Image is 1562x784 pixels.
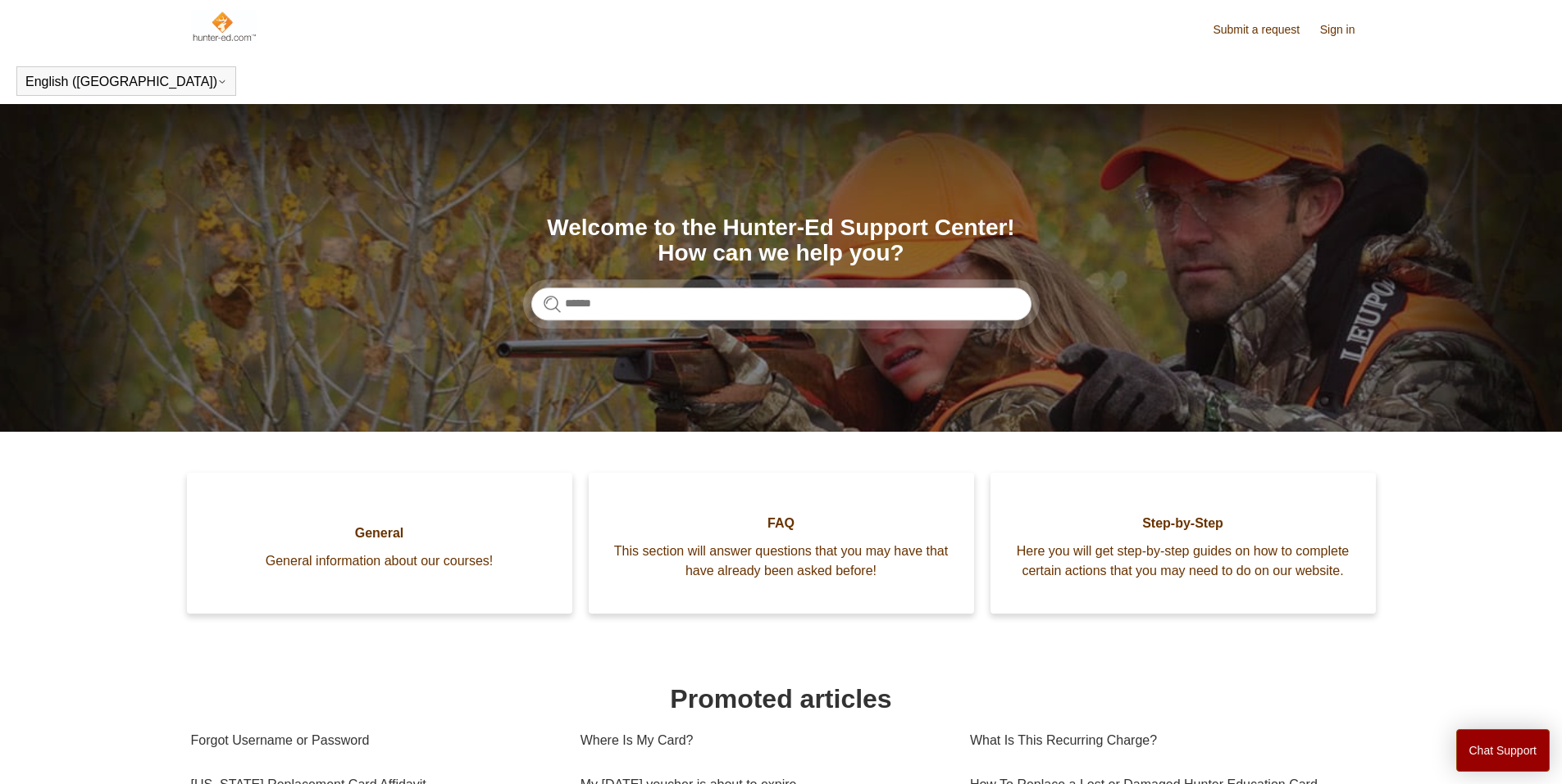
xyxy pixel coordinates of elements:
[1213,21,1316,39] a: Submit a request
[1015,514,1351,533] span: Step-by-Step
[1320,21,1372,39] a: Sign in
[990,473,1376,614] a: Step-by-Step Here you will get step-by-step guides on how to complete certain actions that you ma...
[191,10,257,43] img: Hunter-Ed Help Center home page
[191,679,1372,718] h1: Promoted articles
[581,718,945,763] a: Where Is My Card?
[531,288,1031,320] input: Search
[1015,542,1351,581] span: Here you will get step-by-step guides on how to complete certain actions that you may need to do ...
[970,718,1359,763] a: What Is This Recurring Charge?
[613,542,949,581] span: This section will answer questions that you may have that have already been asked before!
[191,718,556,763] a: Forgot Username or Password
[1456,729,1551,772] button: Chat Support
[25,75,227,89] button: English ([GEOGRAPHIC_DATA])
[531,215,1031,266] h1: Welcome to the Hunter-Ed Support Center! How can we help you?
[212,523,548,543] span: General
[589,473,974,614] a: FAQ This section will answer questions that you may have that have already been asked before!
[212,551,548,571] span: General information about our courses!
[613,514,949,533] span: FAQ
[187,473,572,614] a: General General information about our courses!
